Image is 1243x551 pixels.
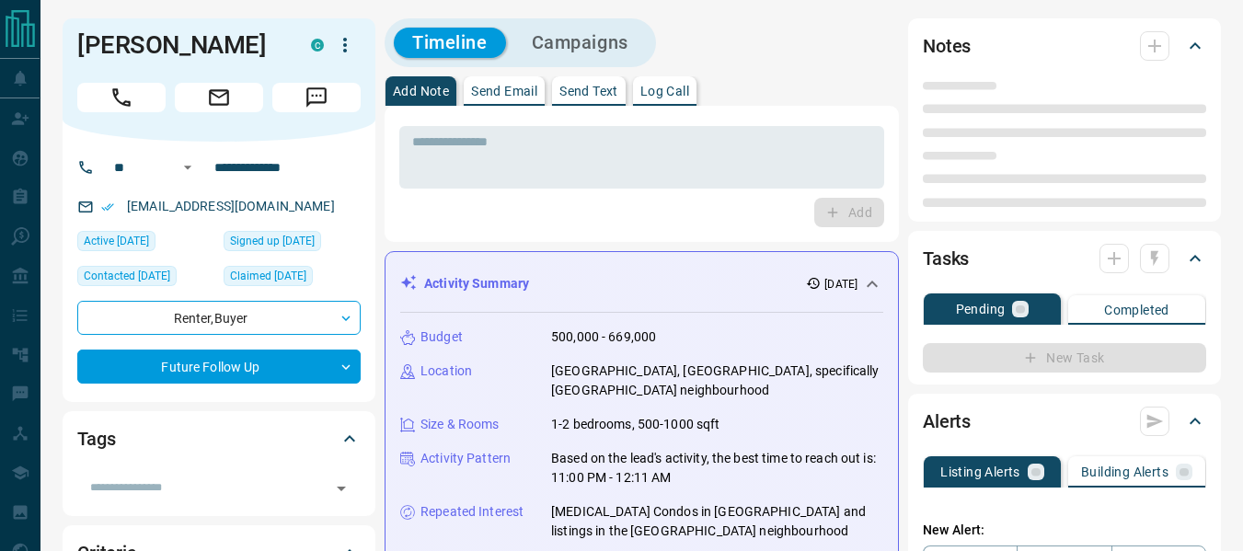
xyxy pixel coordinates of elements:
[551,327,656,347] p: 500,000 - 669,000
[77,350,361,384] div: Future Follow Up
[127,199,335,213] a: [EMAIL_ADDRESS][DOMAIN_NAME]
[101,201,114,213] svg: Email Verified
[923,31,971,61] h2: Notes
[923,24,1206,68] div: Notes
[77,301,361,335] div: Renter , Buyer
[420,327,463,347] p: Budget
[420,502,524,522] p: Repeated Interest
[175,83,263,112] span: Email
[230,232,315,250] span: Signed up [DATE]
[424,274,529,293] p: Activity Summary
[311,39,324,52] div: condos.ca
[230,267,306,285] span: Claimed [DATE]
[824,276,857,293] p: [DATE]
[77,424,115,453] h2: Tags
[77,231,214,257] div: Tue Jul 08 2025
[923,521,1206,540] p: New Alert:
[77,30,283,60] h1: [PERSON_NAME]
[328,476,354,501] button: Open
[956,303,1006,316] p: Pending
[551,362,883,400] p: [GEOGRAPHIC_DATA], [GEOGRAPHIC_DATA], specifically [GEOGRAPHIC_DATA] neighbourhood
[224,266,361,292] div: Fri Dec 03 2021
[393,85,449,98] p: Add Note
[394,28,506,58] button: Timeline
[940,465,1020,478] p: Listing Alerts
[1104,304,1169,316] p: Completed
[471,85,537,98] p: Send Email
[923,407,971,436] h2: Alerts
[551,502,883,541] p: [MEDICAL_DATA] Condos in [GEOGRAPHIC_DATA] and listings in the [GEOGRAPHIC_DATA] neighbourhood
[177,156,199,178] button: Open
[923,399,1206,443] div: Alerts
[77,266,214,292] div: Sat Aug 09 2025
[1081,465,1168,478] p: Building Alerts
[420,362,472,381] p: Location
[559,85,618,98] p: Send Text
[77,417,361,461] div: Tags
[420,415,500,434] p: Size & Rooms
[84,232,149,250] span: Active [DATE]
[77,83,166,112] span: Call
[272,83,361,112] span: Message
[420,449,511,468] p: Activity Pattern
[224,231,361,257] div: Tue Jul 14 2020
[923,244,969,273] h2: Tasks
[640,85,689,98] p: Log Call
[551,449,883,488] p: Based on the lead's activity, the best time to reach out is: 11:00 PM - 12:11 AM
[551,415,720,434] p: 1-2 bedrooms, 500-1000 sqft
[513,28,647,58] button: Campaigns
[84,267,170,285] span: Contacted [DATE]
[923,236,1206,281] div: Tasks
[400,267,883,301] div: Activity Summary[DATE]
